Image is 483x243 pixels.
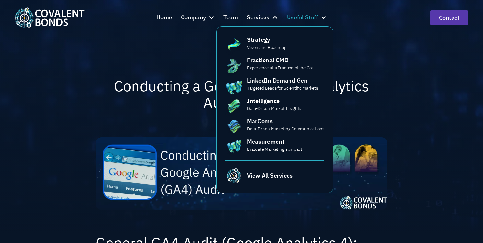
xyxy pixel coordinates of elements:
a: IntelligenceData-Driven Market Insights [225,96,324,114]
a: MarComsData-Driven Marketing Communications [225,117,324,134]
a: MeasurementEvaluate Marketing's Impact [225,137,324,155]
nav: Services [216,26,334,193]
iframe: Chat Widget [366,168,483,243]
div: MarComs [247,117,273,126]
div: Company [181,9,215,26]
a: StrategyVision and Roadmap [225,35,324,53]
div: Intelligence [247,96,280,105]
h1: Conducting a General Google Analytics Audit (GA4) [96,78,387,111]
div: Blog [96,70,387,78]
div: Useful Stuff [287,9,327,26]
a: Covalent Bonds Teal FaviconView All Services [225,160,324,184]
p: Targeted Leads for Scientific Markets [247,85,318,91]
a: home [15,7,85,27]
div: View All Services [247,171,293,180]
div: Services [247,9,278,26]
img: Covalent Bonds White / Teal Logo [15,7,85,27]
div: Useful Stuff [287,13,318,22]
a: contact [430,10,468,25]
div: Fractional CMO [247,56,289,64]
div: Strategy [247,35,270,44]
p: Experience at a Fraction of the Cost [247,64,315,71]
a: Fractional CMOExperience at a Fraction of the Cost [225,56,324,73]
p: Vision and Roadmap [247,44,287,50]
a: Home [156,9,172,26]
div: Home [156,13,172,22]
p: Evaluate Marketing's Impact [247,146,302,152]
div: Company [181,13,206,22]
img: Covalent Bonds Teal Favicon [225,167,243,184]
div: LinkedIn Demand Gen [247,76,308,85]
p: Data-Driven Marketing Communications [247,126,324,132]
img: Conducting a General Google Analytics Audit (GA4) [96,137,387,210]
a: LinkedIn Demand GenTargeted Leads for Scientific Markets [225,76,324,94]
div: Measurement [247,137,285,146]
p: Data-Driven Market Insights [247,105,301,112]
a: Team [223,9,238,26]
div: Team [223,13,238,22]
div: Services [247,13,269,22]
